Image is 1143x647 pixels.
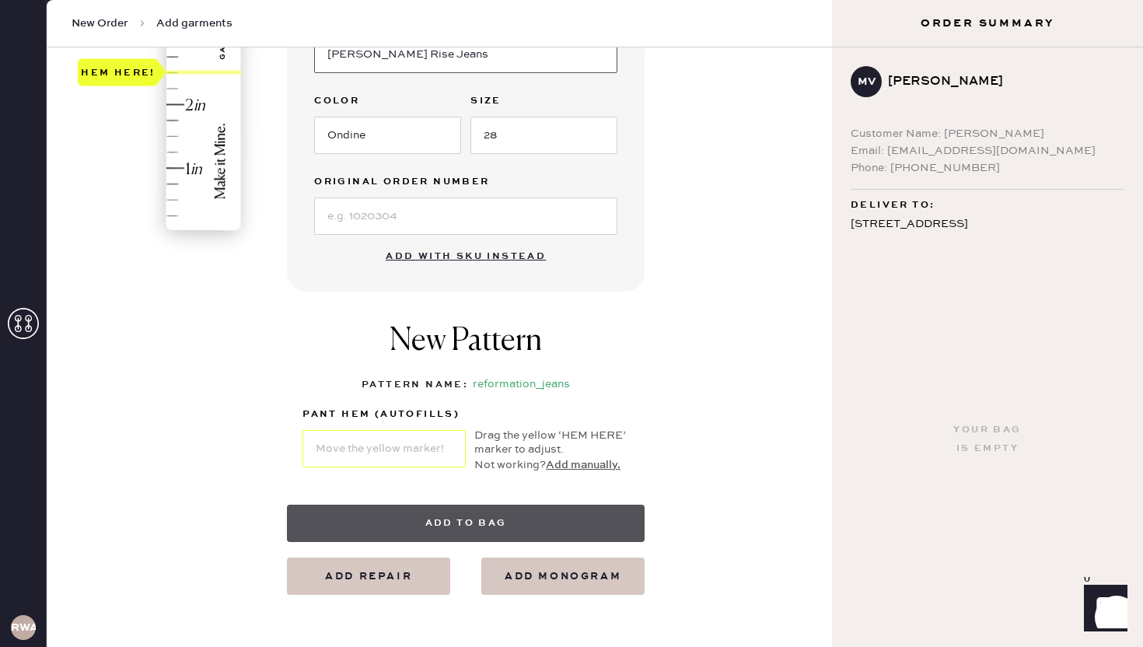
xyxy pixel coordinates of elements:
[1069,577,1136,644] iframe: Front Chat
[302,430,466,467] input: Move the yellow marker!
[72,16,128,31] span: New Order
[858,76,876,87] h3: MV
[851,142,1124,159] div: Email: [EMAIL_ADDRESS][DOMAIN_NAME]
[470,117,617,154] input: e.g. 30R
[851,159,1124,177] div: Phone: [PHONE_NUMBER]
[473,376,570,394] div: reformation_jeans
[314,198,617,235] input: e.g. 1020304
[481,558,645,595] button: add monogram
[470,92,617,110] label: Size
[287,558,450,595] button: Add repair
[314,36,617,73] input: e.g. Daisy 2 Pocket
[546,456,620,474] button: Add manually.
[314,117,461,154] input: e.g. Navy
[851,196,935,215] span: Deliver to:
[302,405,466,424] label: pant hem (autofills)
[11,622,36,633] h3: RWA
[832,16,1143,31] h3: Order Summary
[362,376,468,394] div: Pattern Name :
[314,173,617,191] label: Original Order Number
[474,428,629,456] div: Drag the yellow ‘HEM HERE’ marker to adjust.
[156,16,232,31] span: Add garments
[287,505,645,542] button: Add to bag
[474,456,629,474] div: Not working?
[851,125,1124,142] div: Customer Name: [PERSON_NAME]
[81,63,156,82] div: Hem here!
[953,421,1021,458] div: Your bag is empty
[390,323,542,376] h1: New Pattern
[376,241,555,272] button: Add with SKU instead
[314,92,461,110] label: Color
[851,215,1124,274] div: [STREET_ADDRESS] Apt 2C [GEOGRAPHIC_DATA] , NY 11211
[888,72,1112,91] div: [PERSON_NAME]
